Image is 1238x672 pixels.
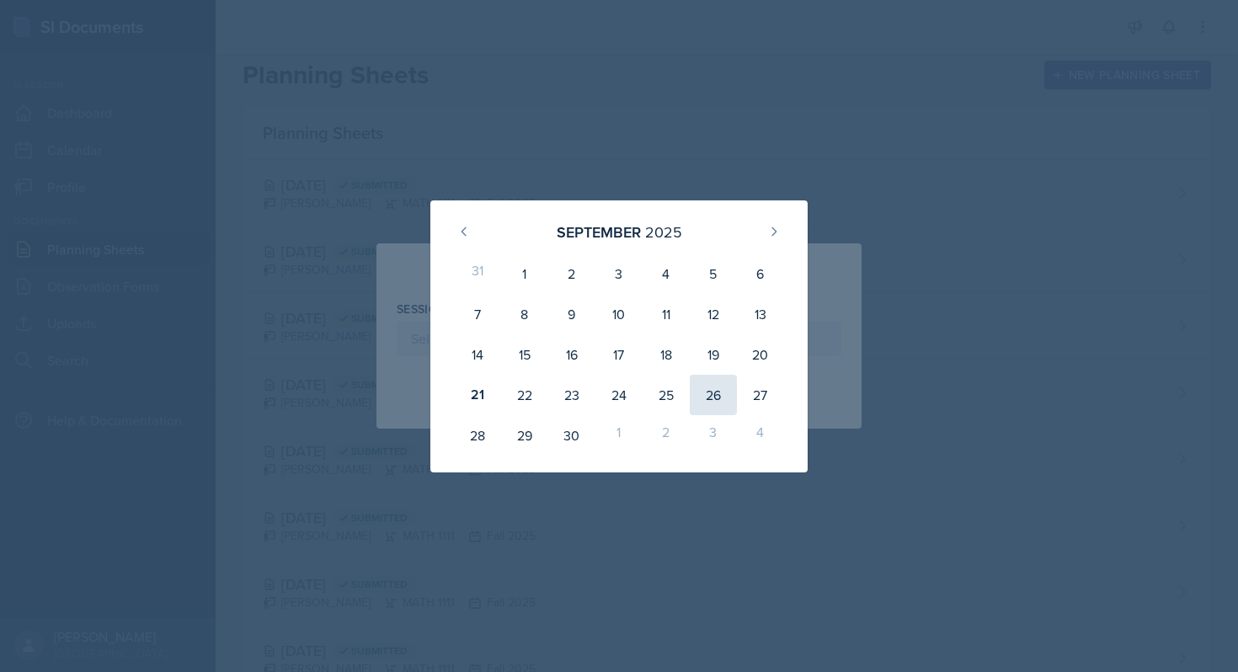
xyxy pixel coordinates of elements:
div: 23 [548,375,595,415]
div: 2025 [645,221,682,243]
div: 4 [737,415,784,456]
div: 2 [548,253,595,294]
div: 11 [643,294,690,334]
div: 30 [548,415,595,456]
div: 6 [737,253,784,294]
div: 2 [643,415,690,456]
div: 7 [454,294,501,334]
div: 15 [501,334,548,375]
div: 29 [501,415,548,456]
div: 27 [737,375,784,415]
div: 8 [501,294,548,334]
div: 26 [690,375,737,415]
div: 4 [643,253,690,294]
div: 28 [454,415,501,456]
div: 5 [690,253,737,294]
div: 18 [643,334,690,375]
div: 20 [737,334,784,375]
div: September [557,221,641,243]
div: 1 [501,253,548,294]
div: 25 [643,375,690,415]
div: 19 [690,334,737,375]
div: 3 [690,415,737,456]
div: 14 [454,334,501,375]
div: 21 [454,375,501,415]
div: 16 [548,334,595,375]
div: 3 [595,253,643,294]
div: 9 [548,294,595,334]
div: 24 [595,375,643,415]
div: 1 [595,415,643,456]
div: 10 [595,294,643,334]
div: 17 [595,334,643,375]
div: 31 [454,253,501,294]
div: 13 [737,294,784,334]
div: 22 [501,375,548,415]
div: 12 [690,294,737,334]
